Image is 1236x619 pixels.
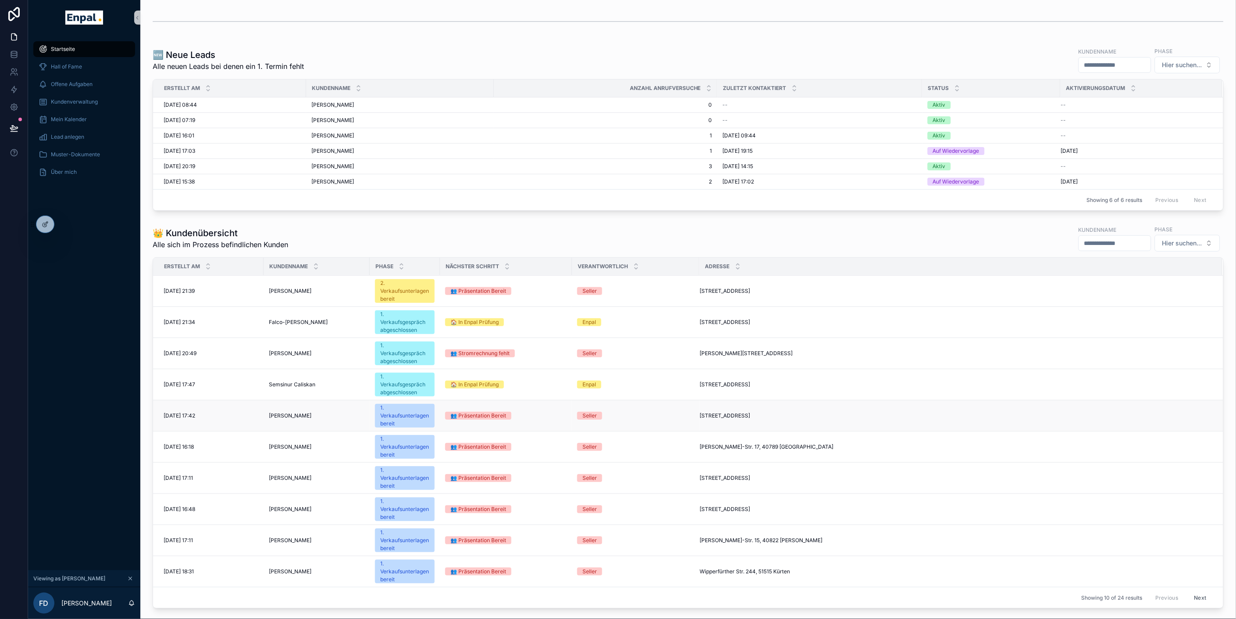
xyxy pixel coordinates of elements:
[164,132,194,139] span: [DATE] 16:01
[700,288,1212,295] a: [STREET_ADDRESS]
[723,117,728,124] span: --
[33,76,135,92] a: Offene Aufgaben
[375,404,435,428] a: 1. Verkaufsunterlagen bereit
[33,59,135,75] a: Hall of Fame
[1155,235,1220,252] button: Select Button
[164,288,258,295] a: [DATE] 21:39
[723,101,728,108] span: --
[51,98,98,105] span: Kundenverwaltung
[311,132,354,139] span: [PERSON_NAME]
[164,412,195,419] span: [DATE] 17:42
[1061,163,1066,170] span: --
[723,101,917,108] a: --
[269,568,311,575] span: [PERSON_NAME]
[577,536,694,544] a: Seller
[269,443,364,450] a: [PERSON_NAME]
[499,101,712,108] span: 0
[700,350,793,357] span: [PERSON_NAME][STREET_ADDRESS]
[1188,591,1213,605] button: Next
[700,537,1212,544] a: [PERSON_NAME]-Str. 15, 40822 [PERSON_NAME]
[269,263,308,270] span: Kundenname
[269,443,311,450] span: [PERSON_NAME]
[380,435,429,459] div: 1. Verkaufsunterlagen bereit
[700,412,750,419] span: [STREET_ADDRESS]
[269,319,328,326] span: Falco-[PERSON_NAME]
[1061,117,1212,124] a: --
[269,350,311,357] span: [PERSON_NAME]
[450,381,499,389] div: 🏠 In Enpal Prüfung
[700,381,750,388] span: [STREET_ADDRESS]
[582,536,597,544] div: Seller
[33,41,135,57] a: Startseite
[380,529,429,552] div: 1. Verkaufsunterlagen bereit
[164,381,258,388] a: [DATE] 17:47
[164,178,195,185] span: [DATE] 15:38
[153,61,304,72] span: Alle neuen Leads bei denen ein 1. Termin fehlt
[33,94,135,110] a: Kundenverwaltung
[933,116,946,124] div: Aktiv
[269,350,364,357] a: [PERSON_NAME]
[700,475,750,482] span: [STREET_ADDRESS]
[164,475,258,482] a: [DATE] 17:11
[311,163,354,170] span: [PERSON_NAME]
[311,148,354,155] span: [PERSON_NAME]
[445,287,567,295] a: 👥 Präsentation Bereit
[499,148,712,155] span: 1
[1081,594,1142,601] span: Showing 10 of 24 results
[450,568,506,576] div: 👥 Präsentation Bereit
[450,412,506,420] div: 👥 Präsentation Bereit
[375,279,435,303] a: 2. Verkaufsunterlagen bereit
[582,505,597,513] div: Seller
[577,318,694,326] a: Enpal
[51,151,100,158] span: Muster-Dokumente
[375,497,435,521] a: 1. Verkaufsunterlagen bereit
[33,129,135,145] a: Lead anlegen
[700,568,1212,575] a: Wipperfürther Str. 244, 51515 Kürten
[1162,239,1202,248] span: Hier suchen...
[311,101,354,108] span: [PERSON_NAME]
[705,263,730,270] span: Adresse
[269,319,364,326] a: Falco-[PERSON_NAME]
[723,178,754,185] span: [DATE] 17:02
[577,568,694,576] a: Seller
[1061,101,1212,108] a: --
[33,575,105,582] span: Viewing as [PERSON_NAME]
[269,537,364,544] a: [PERSON_NAME]
[1155,225,1173,233] label: Phase
[582,568,597,576] div: Seller
[723,132,917,139] a: [DATE] 09:44
[375,263,393,270] span: Phase
[577,474,694,482] a: Seller
[723,163,754,170] span: [DATE] 14:15
[375,435,435,459] a: 1. Verkaufsunterlagen bereit
[1079,226,1117,234] label: Kundenname
[33,112,135,127] a: Mein Kalender
[51,63,82,70] span: Hall of Fame
[446,263,499,270] span: Nächster Schritt
[499,163,712,170] a: 3
[578,263,628,270] span: Verantwortlich
[164,537,258,544] a: [DATE] 17:11
[1061,132,1212,139] a: --
[269,288,364,295] a: [PERSON_NAME]
[700,350,1212,357] a: [PERSON_NAME][STREET_ADDRESS]
[582,381,596,389] div: Enpal
[577,505,694,513] a: Seller
[723,163,917,170] a: [DATE] 14:15
[582,474,597,482] div: Seller
[375,342,435,365] a: 1. Verkaufsgespräch abgeschlossen
[375,466,435,490] a: 1. Verkaufsunterlagen bereit
[582,412,597,420] div: Seller
[311,178,354,185] span: [PERSON_NAME]
[51,81,93,88] span: Offene Aufgaben
[51,133,84,140] span: Lead anlegen
[928,116,1055,124] a: Aktiv
[577,381,694,389] a: Enpal
[1155,57,1220,73] button: Select Button
[61,599,112,608] p: [PERSON_NAME]
[933,162,946,170] div: Aktiv
[375,560,435,583] a: 1. Verkaufsunterlagen bereit
[700,443,1212,450] a: [PERSON_NAME]-Str. 17, 40789 [GEOGRAPHIC_DATA]
[269,412,364,419] a: [PERSON_NAME]
[153,239,288,250] span: Alle sich im Prozess befindlichen Kunden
